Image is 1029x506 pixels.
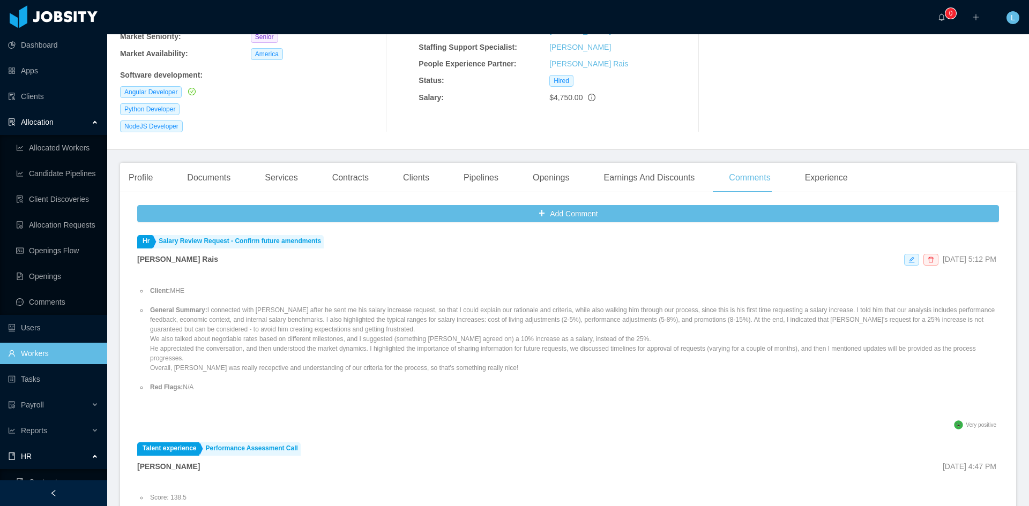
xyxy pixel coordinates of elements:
[943,462,996,471] span: [DATE] 4:47 PM
[21,401,44,409] span: Payroll
[549,75,573,87] span: Hired
[137,462,200,471] strong: [PERSON_NAME]
[16,291,99,313] a: icon: messageComments
[150,306,207,314] strong: General Summary:
[120,120,183,132] span: NodeJS Developer
[549,43,611,51] a: [PERSON_NAME]
[137,442,199,456] a: Talent experience
[588,94,595,101] span: info-circle
[16,163,99,184] a: icon: line-chartCandidate Pipelines
[120,32,181,41] b: Market Seniority:
[16,214,99,236] a: icon: file-doneAllocation Requests
[419,76,444,85] b: Status:
[148,305,999,373] li: I connected with [PERSON_NAME] after he sent me his salary increase request, so that I could expl...
[150,383,183,391] strong: Red Flags:
[148,493,999,502] li: Score: 138.5
[908,256,915,263] i: icon: edit
[8,60,99,81] a: icon: appstoreApps
[455,163,507,193] div: Pipelines
[1011,11,1015,24] span: L
[148,286,999,296] li: MHE
[8,427,16,434] i: icon: line-chart
[8,401,16,409] i: icon: file-protect
[200,442,301,456] a: Performance Assessment Call
[188,88,196,95] i: icon: check-circle
[251,31,278,43] span: Senior
[8,118,16,126] i: icon: solution
[16,240,99,261] a: icon: idcardOpenings Flow
[549,59,628,68] a: [PERSON_NAME] Rais
[148,382,999,392] li: N/A
[8,368,99,390] a: icon: profileTasks
[943,255,996,263] span: [DATE] 5:12 PM
[120,49,188,58] b: Market Availability:
[945,8,956,19] sup: 0
[8,34,99,56] a: icon: pie-chartDashboard
[120,103,180,115] span: Python Developer
[966,422,996,428] span: Very positive
[251,48,283,60] span: America
[419,59,516,68] b: People Experience Partner:
[595,163,703,193] div: Earnings And Discounts
[419,43,517,51] b: Staffing Support Specialist:
[394,163,438,193] div: Clients
[16,471,99,493] a: icon: bookContracts
[21,426,47,435] span: Reports
[137,255,218,263] strong: [PERSON_NAME] Rais
[8,317,99,338] a: icon: robotUsers
[178,163,239,193] div: Documents
[21,118,54,126] span: Allocation
[8,343,99,364] a: icon: userWorkers
[153,235,324,248] a: Salary Review Request - Confirm future amendments
[324,163,377,193] div: Contracts
[120,163,161,193] div: Profile
[928,256,934,263] i: icon: delete
[524,163,578,193] div: Openings
[720,163,779,193] div: Comments
[8,86,99,107] a: icon: auditClients
[16,188,99,210] a: icon: file-searchClient Discoveries
[938,13,945,21] i: icon: bell
[120,71,203,79] b: Software development :
[186,87,196,96] a: icon: check-circle
[972,13,980,21] i: icon: plus
[137,235,152,248] a: Hr
[796,163,856,193] div: Experience
[419,93,444,102] b: Salary:
[256,163,306,193] div: Services
[16,266,99,287] a: icon: file-textOpenings
[16,137,99,158] a: icon: line-chartAllocated Workers
[21,452,32,460] span: HR
[120,86,182,98] span: Angular Developer
[150,287,170,294] strong: Client:
[549,93,583,102] span: $4,750.00
[137,205,999,222] button: icon: plusAdd Comment
[8,452,16,460] i: icon: book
